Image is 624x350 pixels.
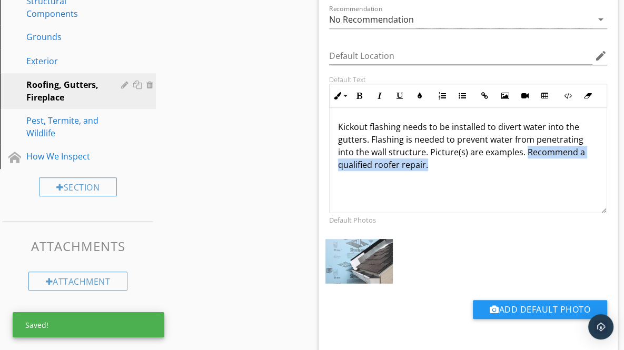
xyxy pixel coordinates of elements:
[329,47,593,65] input: Default Location
[26,55,106,67] div: Exterior
[473,300,607,319] button: Add Default Photo
[452,86,472,106] button: Unordered List
[515,86,535,106] button: Insert Video
[495,86,515,106] button: Insert Image (Ctrl+P)
[39,177,117,196] div: Section
[330,86,350,106] button: Inline Style
[370,86,390,106] button: Italic (Ctrl+I)
[325,239,393,284] img: img_2614.jpeg
[390,86,410,106] button: Underline (Ctrl+U)
[432,86,452,106] button: Ordered List
[578,86,598,106] button: Clear Formatting
[558,86,578,106] button: Code View
[588,314,613,339] div: Open Intercom Messenger
[410,86,430,106] button: Colors
[595,49,607,62] i: edit
[350,86,370,106] button: Bold (Ctrl+B)
[329,215,376,225] label: Default Photos
[26,114,106,139] div: Pest, Termite, and Wildlife
[329,15,414,24] div: No Recommendation
[595,13,607,26] i: arrow_drop_down
[28,272,128,291] div: Attachment
[26,31,106,43] div: Grounds
[13,312,164,337] div: Saved!
[26,150,106,163] div: How We Inspect
[26,78,106,104] div: Roofing, Gutters, Fireplace
[475,86,495,106] button: Insert Link (Ctrl+K)
[535,86,555,106] button: Insert Table
[338,121,599,171] p: Kickout flashing needs to be installed to divert water into the gutters. Flashing is needed to pr...
[329,75,608,84] div: Default Text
